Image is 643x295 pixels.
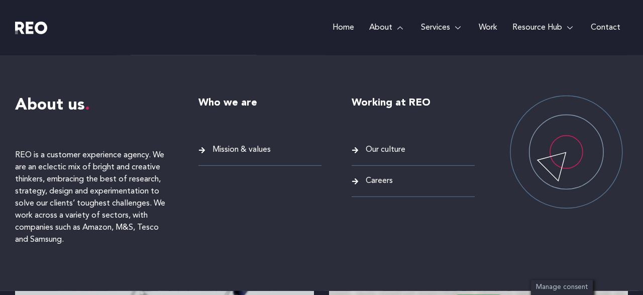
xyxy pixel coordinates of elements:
span: Mission & values [210,143,271,157]
h6: Working at REO [352,95,475,111]
span: Careers [363,174,393,188]
span: Manage consent [536,284,588,290]
span: Our culture [363,143,405,157]
a: Mission & values [198,143,321,157]
h6: Who we are [198,95,321,111]
a: Careers [352,174,475,188]
a: Our culture [352,143,475,157]
p: REO is a customer experience agency. We are an eclectic mix of bright and creative thinkers, embr... [15,149,168,246]
span: About us [15,97,90,114]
